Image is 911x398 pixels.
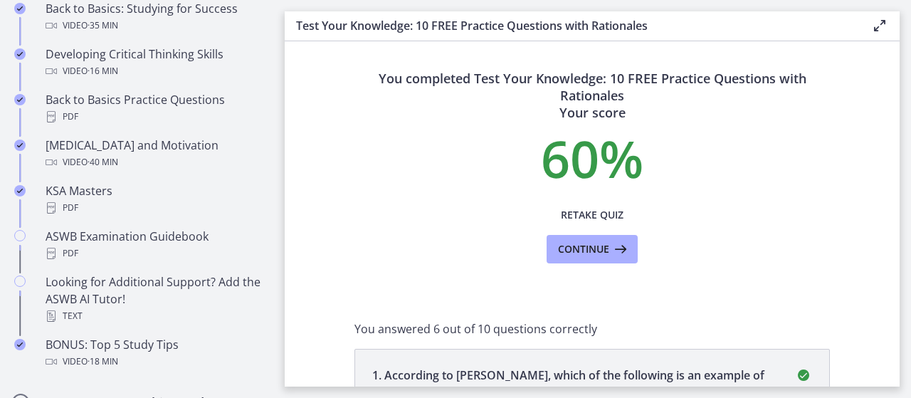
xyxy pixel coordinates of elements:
[558,241,609,258] span: Continue
[354,70,830,121] h3: You completed Test Your Knowledge: 10 FREE Practice Questions with Rationales Your score
[46,182,268,216] div: KSA Masters
[88,353,118,370] span: · 18 min
[547,201,638,229] button: Retake Quiz
[296,17,848,34] h3: Test Your Knowledge: 10 FREE Practice Questions with Rationales
[46,46,268,80] div: Developing Critical Thinking Skills
[561,206,623,224] span: Retake Quiz
[46,91,268,125] div: Back to Basics Practice Questions
[88,154,118,171] span: · 40 min
[88,63,118,80] span: · 16 min
[795,367,812,384] i: correct
[14,3,26,14] i: Completed
[46,308,268,325] div: Text
[14,185,26,197] i: Completed
[46,228,268,262] div: ASWB Examination Guidebook
[46,245,268,262] div: PDF
[14,48,26,60] i: Completed
[46,336,268,370] div: BONUS: Top 5 Study Tips
[46,154,268,171] div: Video
[88,17,118,34] span: · 35 min
[46,273,268,325] div: Looking for Additional Support? Add the ASWB AI Tutor!
[547,235,638,263] button: Continue
[46,199,268,216] div: PDF
[46,63,268,80] div: Video
[354,320,830,337] p: You answered 6 out of 10 questions correctly
[354,132,830,184] p: 60 %
[14,339,26,350] i: Completed
[14,140,26,151] i: Completed
[14,94,26,105] i: Completed
[46,108,268,125] div: PDF
[46,137,268,171] div: [MEDICAL_DATA] and Motivation
[46,353,268,370] div: Video
[46,17,268,34] div: Video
